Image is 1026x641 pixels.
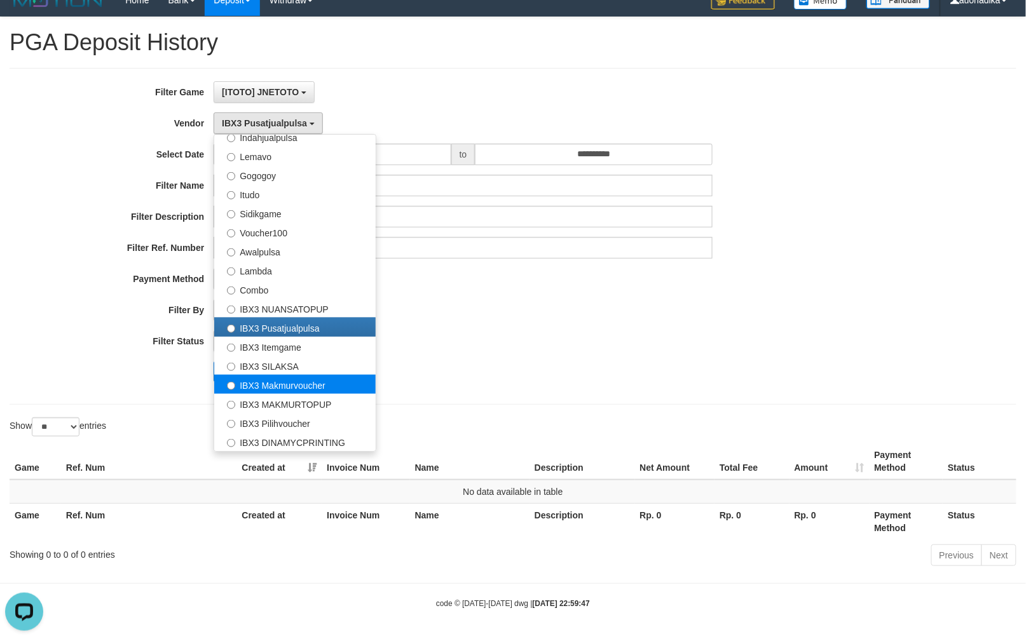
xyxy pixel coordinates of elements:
[214,203,376,222] label: Sidikgame
[32,417,79,436] select: Showentries
[236,443,322,480] th: Created at: activate to sort column ascending
[61,443,237,480] th: Ref. Num
[214,81,315,103] button: [ITOTO] JNETOTO
[10,30,1016,55] h1: PGA Deposit History
[533,599,590,608] strong: [DATE] 22:59:47
[227,248,235,257] input: Awalpulsa
[227,363,235,371] input: IBX3 SILAKSA
[214,394,376,413] label: IBX3 MAKMURTOPUP
[10,503,61,539] th: Game
[214,375,376,394] label: IBX3 Makmurvoucher
[227,401,235,409] input: IBX3 MAKMURTOPUP
[227,325,235,333] input: IBX3 Pusatjualpulsa
[410,503,530,539] th: Name
[227,229,235,238] input: Voucher100
[10,480,1016,504] td: No data available in table
[214,280,376,299] label: Combo
[227,420,235,428] input: IBX3 Pilihvoucher
[214,184,376,203] label: Itudo
[943,443,1016,480] th: Status
[227,267,235,276] input: Lambda
[214,413,376,432] label: IBX3 Pilihvoucher
[227,306,235,314] input: IBX3 NUANSATOPUP
[227,210,235,219] input: Sidikgame
[10,543,418,561] div: Showing 0 to 0 of 0 entries
[227,134,235,142] input: Indahjualpulsa
[931,544,982,566] a: Previous
[635,503,715,539] th: Rp. 0
[227,382,235,390] input: IBX3 Makmurvoucher
[635,443,715,480] th: Net Amount
[410,443,530,480] th: Name
[214,356,376,375] label: IBX3 SILAKSA
[870,503,943,539] th: Payment Method
[790,503,870,539] th: Rp. 0
[222,87,299,97] span: [ITOTO] JNETOTO
[214,260,376,280] label: Lambda
[214,165,376,184] label: Gogogoy
[10,443,61,480] th: Game
[790,443,870,480] th: Amount: activate to sort column ascending
[530,503,635,539] th: Description
[61,503,237,539] th: Ref. Num
[436,599,590,608] small: code © [DATE]-[DATE] dwg |
[214,299,376,318] label: IBX3 NUANSATOPUP
[227,153,235,161] input: Lemavo
[214,432,376,451] label: IBX3 DINAMYCPRINTING
[227,439,235,447] input: IBX3 DINAMYCPRINTING
[214,337,376,356] label: IBX3 Itemgame
[214,146,376,165] label: Lemavo
[227,344,235,352] input: IBX3 Itemgame
[227,287,235,295] input: Combo
[322,503,410,539] th: Invoice Num
[322,443,410,480] th: Invoice Num
[214,222,376,241] label: Voucher100
[715,503,790,539] th: Rp. 0
[214,127,376,146] label: Indahjualpulsa
[530,443,635,480] th: Description
[214,318,376,337] label: IBX3 Pusatjualpulsa
[715,443,790,480] th: Total Fee
[870,443,943,480] th: Payment Method
[451,144,475,165] span: to
[10,417,106,436] label: Show entries
[943,503,1016,539] th: Status
[214,112,323,134] button: IBX3 Pusatjualpulsa
[214,241,376,260] label: Awalpulsa
[227,172,235,180] input: Gogogoy
[5,5,43,43] button: Open LiveChat chat widget
[982,544,1016,566] a: Next
[227,191,235,199] input: Itudo
[236,503,322,539] th: Created at
[222,118,307,128] span: IBX3 Pusatjualpulsa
